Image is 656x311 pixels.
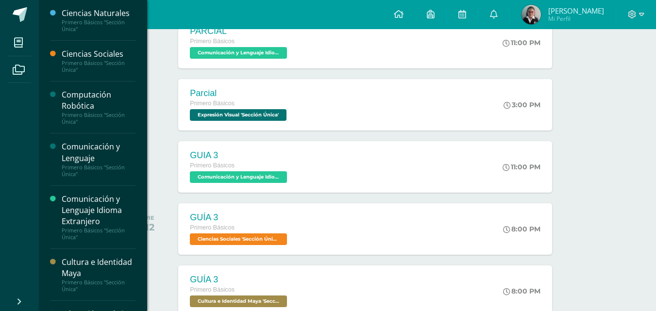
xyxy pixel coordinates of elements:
[62,60,135,73] div: Primero Básicos "Sección Única"
[62,194,135,241] a: Comunicación y Lenguaje Idioma ExtranjeroPrimero Básicos "Sección Única"
[190,47,287,59] span: Comunicación y Lenguaje Idioma Extranjero 'Sección Única'
[190,286,235,293] span: Primero Básicos
[190,213,289,223] div: GUÍA 3
[503,287,540,295] div: 8:00 PM
[62,8,135,19] div: Ciencias Naturales
[190,295,287,307] span: Cultura e Identidad Maya 'Sección Única'
[62,49,135,60] div: Ciencias Sociales
[62,112,135,125] div: Primero Básicos "Sección Única"
[503,163,540,171] div: 11:00 PM
[62,141,135,164] div: Comunicación y Lenguaje
[190,88,289,98] div: Parcial
[190,171,287,183] span: Comunicación y Lenguaje Idioma Extranjero 'Sección Única'
[62,227,135,241] div: Primero Básicos "Sección Única"
[503,38,540,47] div: 11:00 PM
[62,141,135,177] a: Comunicación y LenguajePrimero Básicos "Sección Única"
[62,257,135,293] a: Cultura e Identidad MayaPrimero Básicos "Sección Única"
[62,194,135,227] div: Comunicación y Lenguaje Idioma Extranjero
[190,150,289,161] div: GUIA 3
[62,164,135,178] div: Primero Básicos "Sección Única"
[62,257,135,279] div: Cultura e Identidad Maya
[62,19,135,33] div: Primero Básicos "Sección Única"
[62,8,135,33] a: Ciencias NaturalesPrimero Básicos "Sección Única"
[504,100,540,109] div: 3:00 PM
[62,89,135,112] div: Computación Robótica
[503,225,540,233] div: 8:00 PM
[145,221,154,233] div: 12
[62,89,135,125] a: Computación RobóticaPrimero Básicos "Sección Única"
[190,100,235,107] span: Primero Básicos
[145,214,154,221] div: VIE
[190,162,235,169] span: Primero Básicos
[548,6,604,16] span: [PERSON_NAME]
[62,49,135,73] a: Ciencias SocialesPrimero Básicos "Sección Única"
[62,279,135,293] div: Primero Básicos "Sección Única"
[190,224,235,231] span: Primero Básicos
[190,109,286,121] span: Expresión Visual 'Sección Única'
[190,275,289,285] div: GUÍA 3
[190,233,287,245] span: Ciencias Sociales 'Sección Única'
[190,26,289,36] div: PARCIAL
[548,15,604,23] span: Mi Perfil
[190,38,235,45] span: Primero Básicos
[521,5,541,24] img: d4646545995ae82894aa9954e72e3c1d.png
